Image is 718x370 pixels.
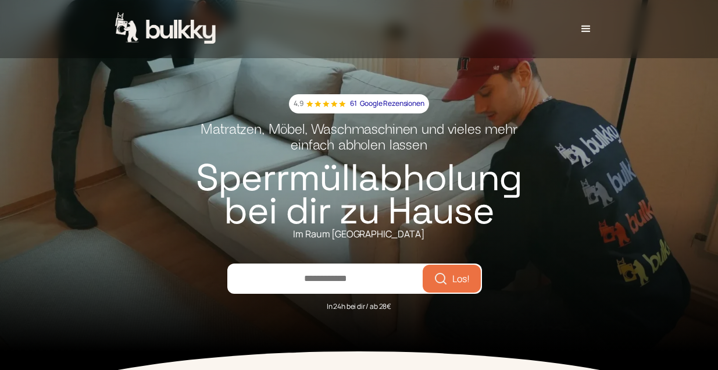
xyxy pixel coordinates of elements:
a: home [115,12,217,46]
button: Los! [425,267,478,290]
p: 4,9 [294,98,303,110]
div: In 24h bei dir / ab 28€ [327,294,391,313]
h2: Matratzen, Möbel, Waschmaschinen und vieles mehr einfach abholen lassen [201,123,517,161]
div: menu [569,12,603,47]
span: Los! [452,274,470,283]
p: Google Rezensionen [360,98,424,110]
p: 61 [350,98,357,110]
div: Im Raum [GEOGRAPHIC_DATA] [293,228,424,240]
h1: Sperrmüllabholung bei dir zu Hause [192,161,527,228]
